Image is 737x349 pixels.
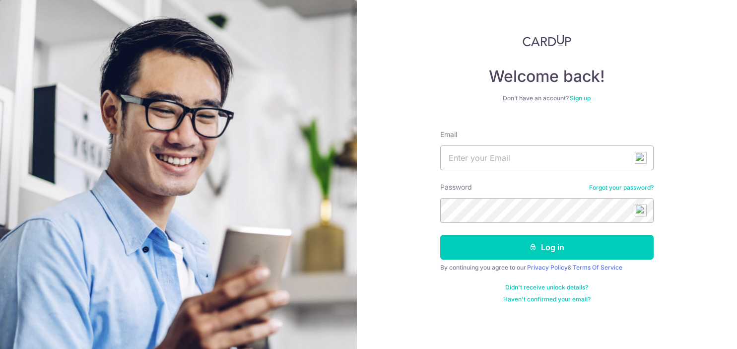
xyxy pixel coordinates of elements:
a: Haven't confirmed your email? [503,295,591,303]
img: npw-badge-icon-locked.svg [635,205,647,216]
a: Sign up [570,94,591,102]
label: Password [440,182,472,192]
a: Forgot your password? [589,184,654,192]
a: Terms Of Service [573,264,622,271]
img: npw-badge-icon-locked.svg [635,152,647,164]
input: Enter your Email [440,145,654,170]
img: CardUp Logo [523,35,571,47]
div: Don’t have an account? [440,94,654,102]
h4: Welcome back! [440,67,654,86]
div: By continuing you agree to our & [440,264,654,272]
a: Didn't receive unlock details? [505,283,588,291]
a: Privacy Policy [527,264,568,271]
button: Log in [440,235,654,260]
label: Email [440,130,457,140]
